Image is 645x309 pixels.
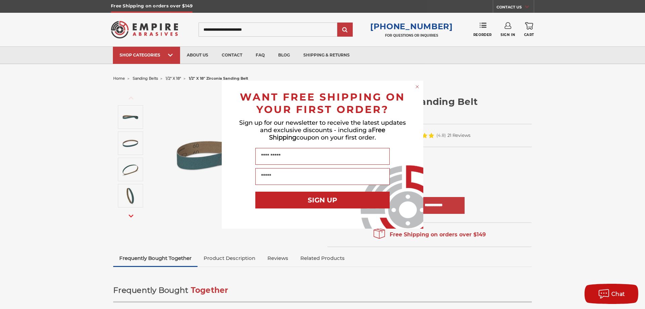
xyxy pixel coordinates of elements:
[414,83,421,90] button: Close dialog
[585,284,638,304] button: Chat
[269,126,385,141] span: Free Shipping
[239,119,406,141] span: Sign up for our newsletter to receive the latest updates and exclusive discounts - including a co...
[611,291,625,297] span: Chat
[240,91,405,116] span: WANT FREE SHIPPING ON YOUR FIRST ORDER?
[255,192,390,208] button: SIGN UP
